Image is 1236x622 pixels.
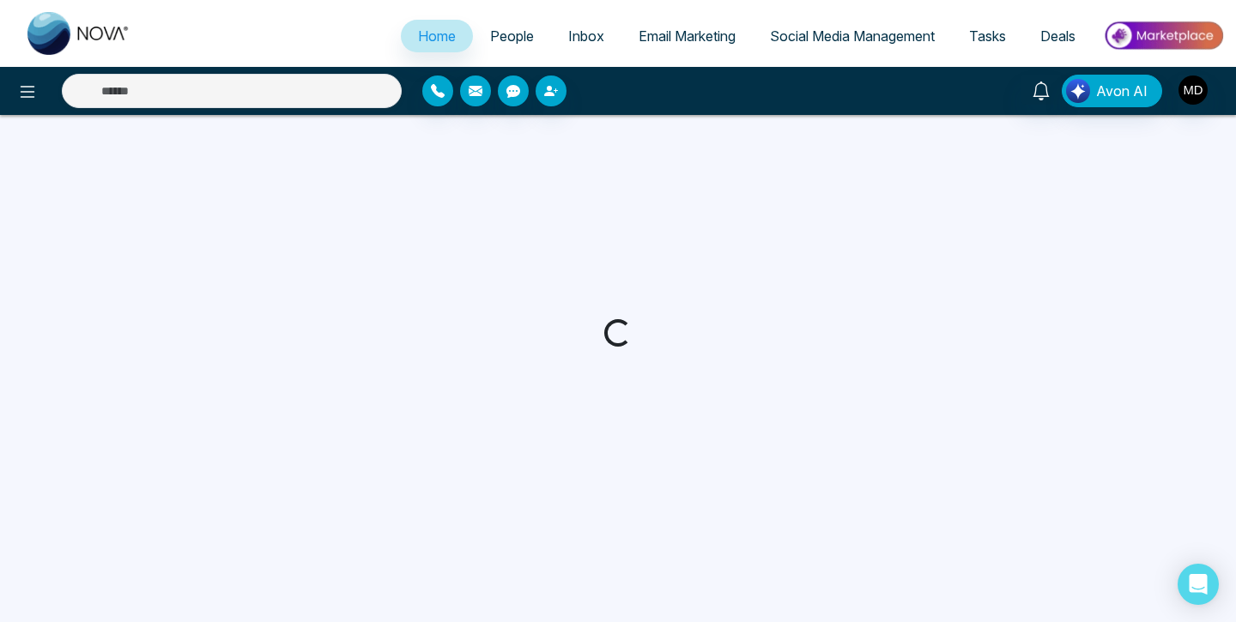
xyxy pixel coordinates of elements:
span: Home [418,27,456,45]
a: Home [401,20,473,52]
a: Email Marketing [621,20,753,52]
a: People [473,20,551,52]
span: Social Media Management [770,27,935,45]
a: Deals [1023,20,1093,52]
span: Deals [1040,27,1075,45]
span: Tasks [969,27,1006,45]
img: Nova CRM Logo [27,12,130,55]
span: People [490,27,534,45]
a: Inbox [551,20,621,52]
span: Avon AI [1096,81,1148,101]
span: Inbox [568,27,604,45]
div: Open Intercom Messenger [1178,564,1219,605]
img: User Avatar [1178,75,1208,105]
a: Social Media Management [753,20,952,52]
img: Market-place.gif [1101,16,1226,55]
button: Avon AI [1062,75,1162,107]
a: Tasks [952,20,1023,52]
span: Email Marketing [639,27,736,45]
img: Lead Flow [1066,79,1090,103]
